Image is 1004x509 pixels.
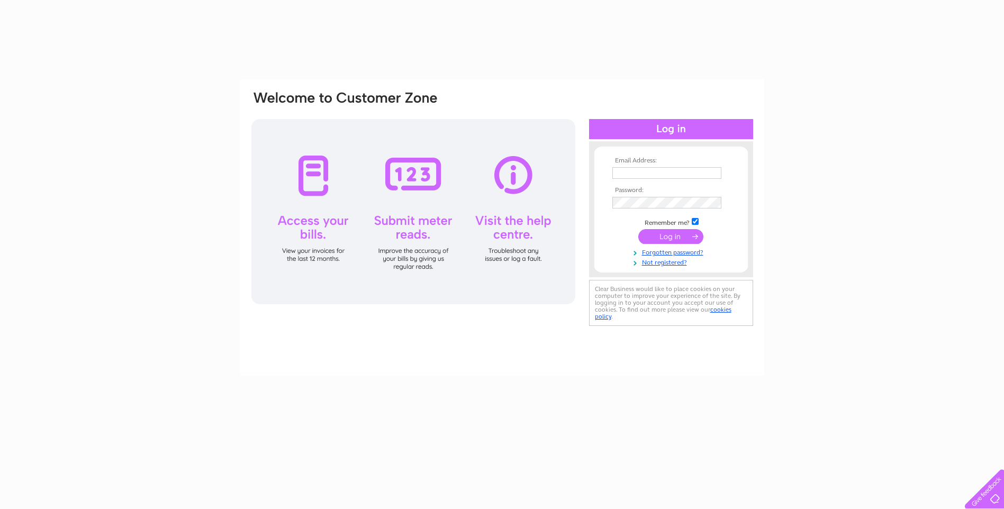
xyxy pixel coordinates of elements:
[612,247,732,257] a: Forgotten password?
[610,157,732,165] th: Email Address:
[589,280,753,326] div: Clear Business would like to place cookies on your computer to improve your experience of the sit...
[612,257,732,267] a: Not registered?
[595,306,731,320] a: cookies policy
[638,229,703,244] input: Submit
[610,187,732,194] th: Password:
[610,216,732,227] td: Remember me?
